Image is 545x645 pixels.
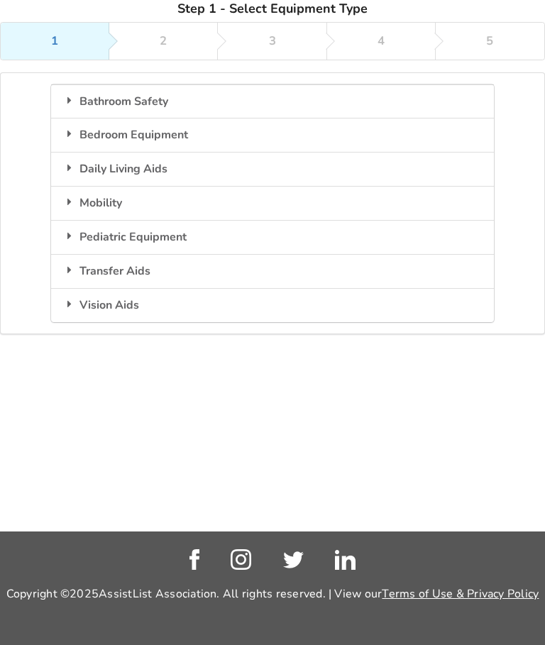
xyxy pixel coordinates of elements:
div: Vision Aids [51,288,494,322]
div: Transfer Aids [51,254,494,288]
div: Mobility [51,186,494,220]
a: Terms of Use & Privacy Policy [382,586,539,602]
div: Daily Living Aids [51,152,494,186]
img: instagram_link [231,549,251,570]
div: 1 [51,35,58,48]
div: Bedroom Equipment [51,118,494,152]
img: linkedin_link [335,550,356,570]
div: Bathroom Safety [51,84,494,118]
div: Pediatric Equipment [51,220,494,254]
img: twitter_link [283,551,304,568]
img: facebook_link [189,549,199,570]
